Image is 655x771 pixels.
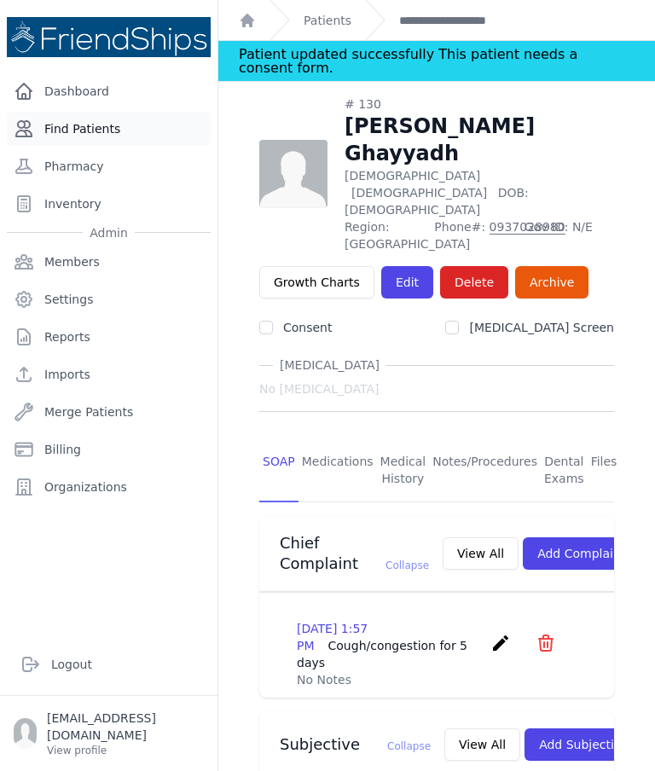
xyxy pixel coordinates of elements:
[259,380,379,397] span: No [MEDICAL_DATA]
[541,439,588,502] a: Dental Exams
[490,641,515,657] a: create
[7,282,211,316] a: Settings
[515,266,588,299] a: Archive
[280,734,431,755] h3: Subjective
[7,432,211,467] a: Billing
[259,439,614,502] nav: Tabs
[283,321,332,334] label: Consent
[387,740,431,752] span: Collapse
[273,357,386,374] span: [MEDICAL_DATA]
[377,439,430,502] a: Medical History
[434,218,513,252] span: Phone#:
[490,633,511,653] i: create
[14,647,204,681] a: Logout
[523,537,640,570] button: Add Complaint
[345,218,424,252] span: Region: [GEOGRAPHIC_DATA]
[259,439,299,502] a: SOAP
[280,533,429,574] h3: Chief Complaint
[47,710,204,744] p: [EMAIL_ADDRESS][DOMAIN_NAME]
[381,266,433,299] a: Edit
[7,357,211,391] a: Imports
[7,112,211,146] a: Find Patients
[304,12,351,29] a: Patients
[7,395,211,429] a: Merge Patients
[345,113,614,167] h1: [PERSON_NAME] Ghayyadh
[47,744,204,757] p: View profile
[525,218,614,252] span: Gov ID: N/E
[297,639,467,670] span: Cough/congestion for 5 days
[7,149,211,183] a: Pharmacy
[440,266,508,299] button: Delete
[83,224,135,241] span: Admin
[588,439,621,502] a: Files
[7,320,211,354] a: Reports
[444,728,520,761] button: View All
[525,728,643,761] button: Add Subjective
[259,140,327,208] img: person-242608b1a05df3501eefc295dc1bc67a.jpg
[345,167,614,218] p: [DEMOGRAPHIC_DATA]
[443,537,519,570] button: View All
[297,620,484,671] p: [DATE] 1:57 PM
[297,671,577,688] p: No Notes
[259,266,374,299] a: Growth Charts
[239,41,635,81] div: Patient updated successfully This patient needs a consent form.
[218,41,655,82] div: Notification
[7,245,211,279] a: Members
[14,710,204,757] a: [EMAIL_ADDRESS][DOMAIN_NAME] View profile
[7,17,211,57] img: Medical Missions EMR
[429,439,541,502] a: Notes/Procedures
[345,96,614,113] div: # 130
[469,321,614,334] label: [MEDICAL_DATA] Screen
[351,186,487,200] span: [DEMOGRAPHIC_DATA]
[7,470,211,504] a: Organizations
[7,74,211,108] a: Dashboard
[299,439,377,502] a: Medications
[7,187,211,221] a: Inventory
[385,559,429,571] span: Collapse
